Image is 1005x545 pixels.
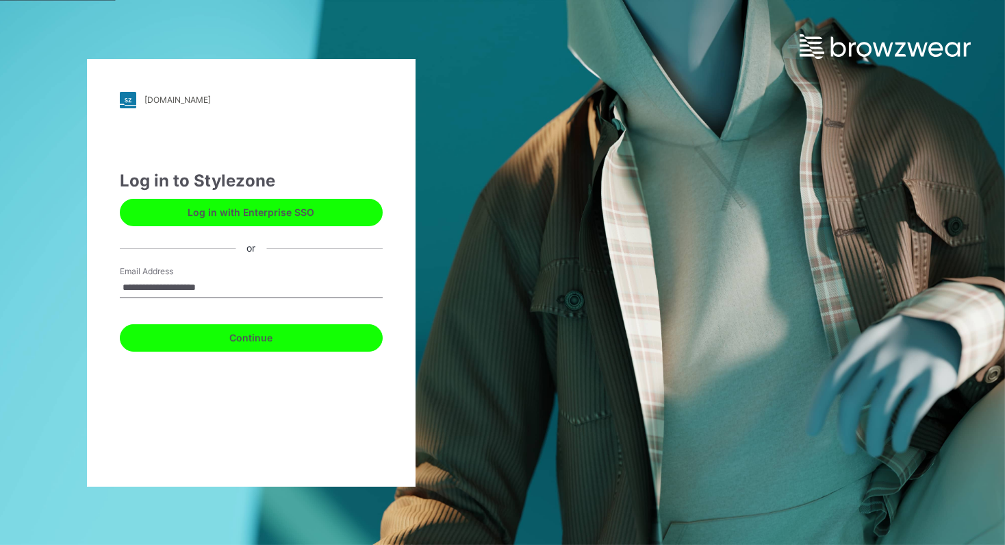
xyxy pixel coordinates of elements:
[120,265,216,278] label: Email Address
[236,241,267,256] div: or
[800,34,971,59] img: browzwear-logo.e42bd6dac1945053ebaf764b6aa21510.svg
[120,324,383,352] button: Continue
[120,92,136,108] img: stylezone-logo.562084cfcfab977791bfbf7441f1a819.svg
[120,199,383,226] button: Log in with Enterprise SSO
[120,169,383,193] div: Log in to Stylezone
[144,95,211,105] div: [DOMAIN_NAME]
[120,92,383,108] a: [DOMAIN_NAME]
